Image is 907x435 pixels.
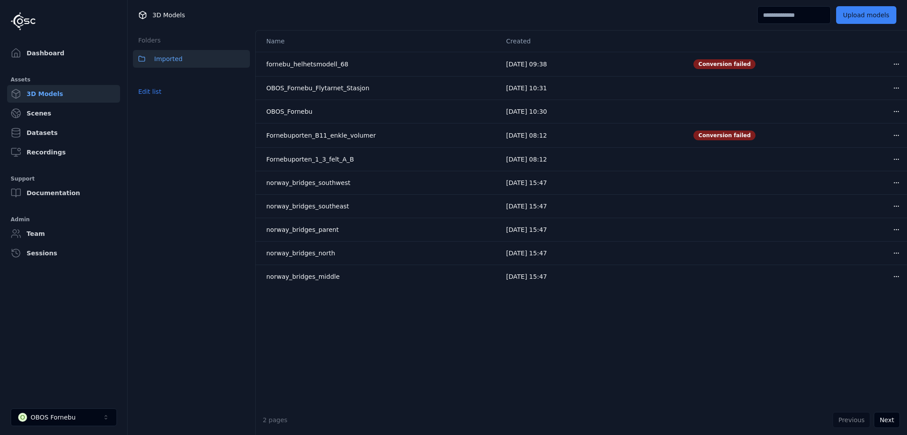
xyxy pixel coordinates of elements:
[133,50,250,68] button: Imported
[133,84,167,100] button: Edit list
[266,225,465,234] div: norway_bridges_parent
[7,244,120,262] a: Sessions
[506,250,547,257] span: [DATE] 15:47
[7,225,120,243] a: Team
[506,203,547,210] span: [DATE] 15:47
[7,44,120,62] a: Dashboard
[266,249,465,258] div: norway_bridges_north
[263,416,288,423] span: 2 pages
[506,226,547,233] span: [DATE] 15:47
[7,143,120,161] a: Recordings
[266,202,465,211] div: norway_bridges_southeast
[31,413,76,422] div: OBOS Fornebu
[7,85,120,103] a: 3D Models
[266,131,465,140] div: Fornebuporten_B11_enkle_volumer
[506,273,547,280] span: [DATE] 15:47
[7,104,120,122] a: Scenes
[506,156,547,163] span: [DATE] 08:12
[266,84,465,92] div: OBOS_Fornebu_Flytarnet_Stasjon
[499,31,686,52] th: Created
[11,173,117,184] div: Support
[506,108,547,115] span: [DATE] 10:30
[266,155,465,164] div: Fornebuporten_1_3_felt_A_B
[506,179,547,186] span: [DATE] 15:47
[7,124,120,142] a: Datasets
[693,59,755,69] div: Conversion failed
[11,74,117,85] div: Assets
[11,12,35,31] img: Logo
[266,60,465,69] div: fornebu_helhetsmodell_68
[152,11,185,19] span: 3D Models
[874,412,900,428] button: Next
[133,36,161,45] h3: Folders
[506,85,547,92] span: [DATE] 10:31
[154,54,183,64] span: Imported
[266,107,465,116] div: OBOS_Fornebu
[11,214,117,225] div: Admin
[266,178,465,187] div: norway_bridges_southwest
[693,131,755,140] div: Conversion failed
[506,132,547,139] span: [DATE] 08:12
[506,61,547,68] span: [DATE] 09:38
[11,408,117,426] button: Select a workspace
[18,413,27,422] div: O
[266,272,465,281] div: norway_bridges_middle
[256,31,499,52] th: Name
[7,184,120,202] a: Documentation
[836,6,896,24] button: Upload models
